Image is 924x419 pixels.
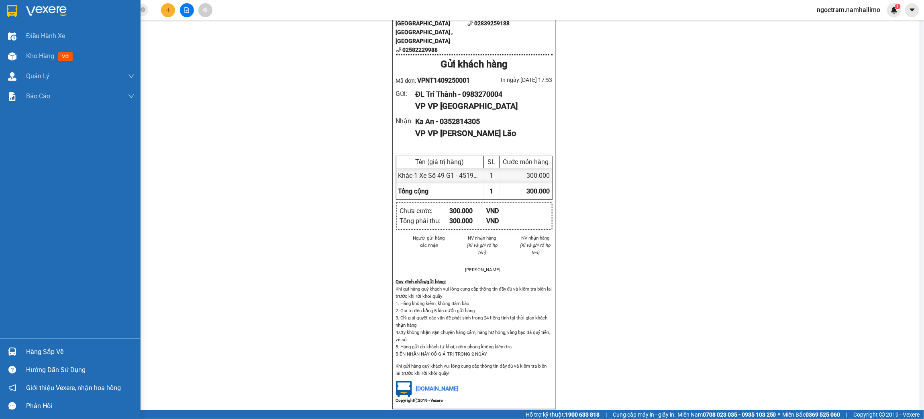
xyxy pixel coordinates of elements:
[141,6,145,14] span: close-circle
[474,75,553,84] div: In ngày: [DATE] 17:53
[403,47,438,53] b: 02582229988
[8,72,16,81] img: warehouse-icon
[396,75,474,85] div: Mã đơn:
[26,52,54,60] span: Kho hàng
[8,366,16,374] span: question-circle
[8,348,16,356] img: warehouse-icon
[415,89,546,100] div: ĐL Trí Thành - 0983270004
[415,116,546,127] div: Ka An - 0352814305
[184,7,190,13] span: file-add
[396,47,402,53] span: phone
[486,206,524,216] div: VND
[26,383,121,393] span: Giới thiệu Vexere, nhận hoa hồng
[26,364,135,376] div: Hướng dẫn sử dụng
[896,4,899,9] span: 1
[400,216,449,226] div: Tổng phải thu :
[806,411,840,418] strong: 0369 525 060
[396,381,412,397] img: logo.jpg
[474,20,510,26] b: 02839259188
[502,158,550,166] div: Cước món hàng
[500,168,552,183] div: 300.000
[895,4,901,9] sup: 1
[396,397,553,406] div: Copyright 2019 - Vexere
[490,187,494,195] span: 1
[909,6,916,14] span: caret-down
[891,6,898,14] img: icon-new-feature
[449,206,487,216] div: 300.000
[8,384,16,392] span: notification
[905,3,919,17] button: caret-down
[484,168,500,183] div: 1
[180,3,194,17] button: file-add
[128,73,135,79] span: down
[398,187,429,195] span: Tổng cộng
[7,5,17,17] img: logo-vxr
[8,32,16,41] img: warehouse-icon
[416,386,459,392] span: [DOMAIN_NAME]
[417,77,470,84] span: VPNT1409250001
[677,410,776,419] span: Miền Nam
[846,410,848,419] span: |
[396,116,416,126] div: Nhận :
[26,346,135,358] div: Hàng sắp về
[879,412,885,417] span: copyright
[467,242,498,255] i: (Kí và ghi rõ họ tên)
[400,206,449,216] div: Chưa cước :
[198,3,212,17] button: aim
[412,234,446,249] li: Người gửi hàng xác nhận
[613,410,675,419] span: Cung cấp máy in - giấy in:
[449,216,487,226] div: 300.000
[465,266,499,273] li: [PERSON_NAME]
[396,57,553,72] div: Gửi khách hàng
[202,7,208,13] span: aim
[783,410,840,419] span: Miền Bắc
[141,7,145,12] span: close-circle
[526,410,600,419] span: Hỗ trợ kỹ thuật:
[396,285,553,358] p: Khi gui hàng quý khách vui lòng cung cấp thông tin đầy đủ và kiểm tra biên lai trước khi rời khoi...
[128,93,135,100] span: down
[26,91,50,101] span: Báo cáo
[486,158,498,166] div: SL
[396,278,553,285] div: Quy định nhận/gửi hàng :
[518,234,553,242] li: NV nhận hàng
[8,402,16,410] span: message
[26,31,65,41] span: Điều hành xe
[58,52,73,61] span: mới
[8,92,16,101] img: solution-icon
[26,71,49,81] span: Quản Lý
[606,410,607,419] span: |
[414,399,418,403] span: copyright
[527,187,550,195] span: 300.000
[811,5,887,15] span: ngoctram.namhailimo
[415,127,546,140] div: VP VP [PERSON_NAME] Lão
[703,411,776,418] strong: 0708 023 035 - 0935 103 250
[565,411,600,418] strong: 1900 633 818
[26,400,135,412] div: Phản hồi
[778,413,781,416] span: ⚪️
[398,172,487,179] span: Khác - 1 Xe Số 49 G1 - 45196 (0)
[415,100,546,112] div: VP VP [GEOGRAPHIC_DATA]
[8,52,16,61] img: warehouse-icon
[165,7,171,13] span: plus
[467,20,473,26] span: phone
[486,216,524,226] div: VND
[465,234,499,242] li: NV nhận hàng
[520,242,551,255] i: (Kí và ghi rõ họ tên)
[161,3,175,17] button: plus
[396,362,553,377] p: Khi gửi hàng quý khách vui lòng cung cấp thông tin đầy đủ và kiểm tra biên lai trước khi rời khỏi...
[398,158,481,166] div: Tên (giá trị hàng)
[396,89,416,99] div: Gửi :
